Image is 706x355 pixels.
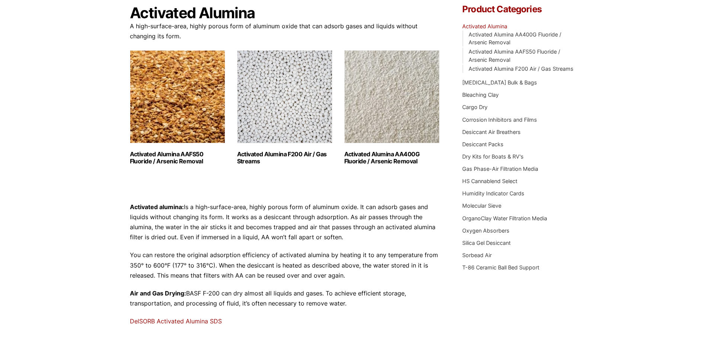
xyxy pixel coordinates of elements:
[462,116,537,123] a: Corrosion Inhibitors and Films
[237,151,332,165] h2: Activated Alumina F200 Air / Gas Streams
[344,151,440,165] h2: Activated Alumina AA400G Fluoride / Arsenic Removal
[237,50,332,143] img: Activated Alumina F200 Air / Gas Streams
[130,21,440,41] p: A high-surface-area, highly porous form of aluminum oxide that can adsorb gases and liquids witho...
[130,250,440,281] p: You can restore the original adsorption efficiency of activated alumina by heating it to any temp...
[130,290,186,297] strong: Air and Gas Drying:
[462,104,488,110] a: Cargo Dry
[462,5,576,14] h4: Product Categories
[130,5,440,21] h1: Activated Alumina
[469,31,561,46] a: Activated Alumina AA400G Fluoride / Arsenic Removal
[462,227,509,234] a: Oxygen Absorbers
[462,79,537,86] a: [MEDICAL_DATA] Bulk & Bags
[237,50,332,165] a: Visit product category Activated Alumina F200 Air / Gas Streams
[469,48,560,63] a: Activated Alumina AAFS50 Fluoride / Arsenic Removal
[130,50,225,143] img: Activated Alumina AAFS50 Fluoride / Arsenic Removal
[469,65,574,72] a: Activated Alumina F200 Air / Gas Streams
[130,151,225,165] h2: Activated Alumina AAFS50 Fluoride / Arsenic Removal
[462,178,517,184] a: HS Cannablend Select
[344,50,440,143] img: Activated Alumina AA400G Fluoride / Arsenic Removal
[462,215,547,221] a: OrganoClay Water Filtration Media
[462,141,504,147] a: Desiccant Packs
[462,166,538,172] a: Gas Phase-Air Filtration Media
[462,23,507,29] a: Activated Alumina
[462,92,499,98] a: Bleaching Clay
[462,240,511,246] a: Silica Gel Desiccant
[130,203,184,211] strong: Activated alumina:
[344,50,440,165] a: Visit product category Activated Alumina AA400G Fluoride / Arsenic Removal
[462,153,524,160] a: Dry Kits for Boats & RV's
[130,50,225,165] a: Visit product category Activated Alumina AAFS50 Fluoride / Arsenic Removal
[462,202,501,209] a: Molecular Sieve
[462,190,524,196] a: Humidity Indicator Cards
[462,129,521,135] a: Desiccant Air Breathers
[462,252,492,258] a: Sorbead Air
[130,202,440,243] p: Is a high-surface-area, highly porous form of aluminum oxide. It can adsorb gases and liquids wit...
[462,264,539,271] a: T-86 Ceramic Ball Bed Support
[130,288,440,308] p: BASF F-200 can dry almost all liquids and gases. To achieve efficient storage, transportation, an...
[130,317,222,325] a: DelSORB Activated Alumina SDS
